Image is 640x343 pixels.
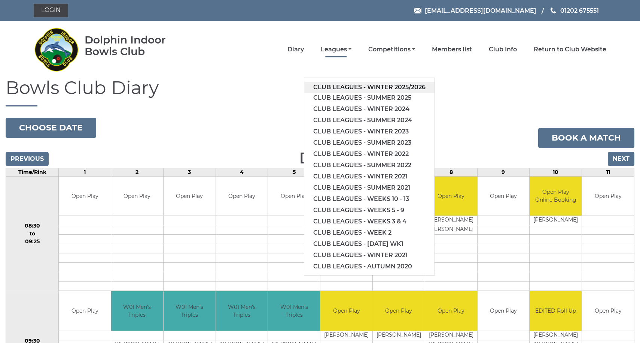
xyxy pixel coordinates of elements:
[304,103,435,115] a: Club leagues - Winter 2024
[560,7,599,14] span: 01202 675551
[530,168,582,176] td: 10
[268,291,320,331] td: W01 Men's Triples
[59,177,111,216] td: Open Play
[6,176,59,291] td: 08:30 to 09:25
[425,7,536,14] span: [EMAIL_ADDRESS][DOMAIN_NAME]
[287,45,304,54] a: Diary
[304,216,435,227] a: Club leagues - Weeks 3 & 4
[304,148,435,160] a: Club leagues - Winter 2022
[304,78,435,276] ul: Leagues
[425,216,477,225] td: [PERSON_NAME]
[6,118,96,138] button: Choose date
[216,177,268,216] td: Open Play
[425,225,477,235] td: [PERSON_NAME]
[6,168,59,176] td: Time/Rink
[304,137,435,148] a: Club leagues - Summer 2023
[6,152,49,166] input: Previous
[551,7,556,13] img: Phone us
[608,152,634,166] input: Next
[320,291,372,331] td: Open Play
[304,126,435,137] a: Club leagues - Winter 2023
[534,45,606,54] a: Return to Club Website
[111,291,163,331] td: W01 Men's Triples
[478,177,530,216] td: Open Play
[59,291,111,331] td: Open Play
[304,193,435,205] a: Club leagues - Weeks 10 - 13
[304,182,435,193] a: Club leagues - Summer 2021
[530,331,582,340] td: [PERSON_NAME]
[304,261,435,272] a: Club leagues - Autumn 2020
[530,177,582,216] td: Open Play Online Booking
[530,291,582,331] td: EDITED Roll Up
[320,331,372,340] td: [PERSON_NAME]
[321,45,351,54] a: Leagues
[163,168,216,176] td: 3
[425,331,477,340] td: [PERSON_NAME]
[425,291,477,331] td: Open Play
[304,82,435,93] a: Club leagues - Winter 2025/2026
[268,168,320,176] td: 5
[432,45,472,54] a: Members list
[216,168,268,176] td: 4
[111,177,163,216] td: Open Play
[414,6,536,15] a: Email [EMAIL_ADDRESS][DOMAIN_NAME]
[59,168,111,176] td: 1
[304,171,435,182] a: Club leagues - Winter 2021
[582,291,634,331] td: Open Play
[304,160,435,171] a: Club leagues - Summer 2022
[538,128,634,148] a: Book a match
[368,45,415,54] a: Competitions
[216,291,268,331] td: W01 Men's Triples
[164,177,216,216] td: Open Play
[164,291,216,331] td: W01 Men's Triples
[373,331,425,340] td: [PERSON_NAME]
[425,177,477,216] td: Open Play
[304,92,435,103] a: Club leagues - Summer 2025
[304,250,435,261] a: Club leagues - Winter 2021
[6,78,634,106] h1: Bowls Club Diary
[304,205,435,216] a: Club leagues - Weeks 5 - 9
[530,216,582,225] td: [PERSON_NAME]
[478,291,530,331] td: Open Play
[268,177,320,216] td: Open Play
[489,45,517,54] a: Club Info
[373,291,425,331] td: Open Play
[582,177,634,216] td: Open Play
[34,23,79,76] img: Dolphin Indoor Bowls Club
[304,227,435,238] a: Club leagues - Week 2
[111,168,163,176] td: 2
[582,168,634,176] td: 11
[304,238,435,250] a: Club leagues - [DATE] wk1
[425,168,477,176] td: 8
[85,34,190,57] div: Dolphin Indoor Bowls Club
[477,168,530,176] td: 9
[549,6,599,15] a: Phone us 01202 675551
[34,4,68,17] a: Login
[304,115,435,126] a: Club leagues - Summer 2024
[414,8,421,13] img: Email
